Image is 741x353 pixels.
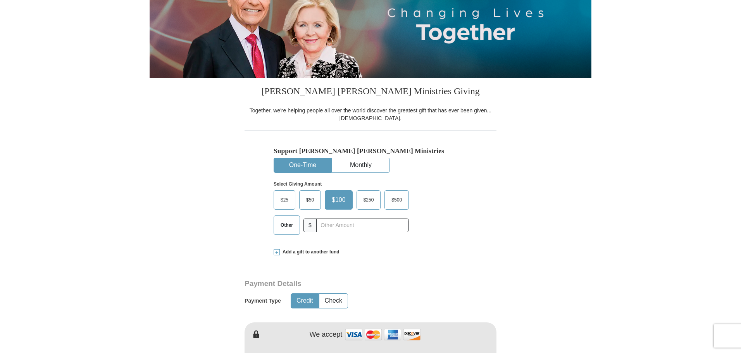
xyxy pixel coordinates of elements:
[328,194,350,206] span: $100
[344,326,422,343] img: credit cards accepted
[360,194,378,206] span: $250
[245,298,281,304] h5: Payment Type
[274,158,331,172] button: One-Time
[245,279,442,288] h3: Payment Details
[277,219,297,231] span: Other
[291,294,319,308] button: Credit
[245,107,496,122] div: Together, we're helping people all over the world discover the greatest gift that has ever been g...
[388,194,406,206] span: $500
[302,194,318,206] span: $50
[332,158,389,172] button: Monthly
[319,294,348,308] button: Check
[280,249,339,255] span: Add a gift to another fund
[274,147,467,155] h5: Support [PERSON_NAME] [PERSON_NAME] Ministries
[274,181,322,187] strong: Select Giving Amount
[303,219,317,232] span: $
[310,331,343,339] h4: We accept
[316,219,409,232] input: Other Amount
[245,78,496,107] h3: [PERSON_NAME] [PERSON_NAME] Ministries Giving
[277,194,292,206] span: $25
